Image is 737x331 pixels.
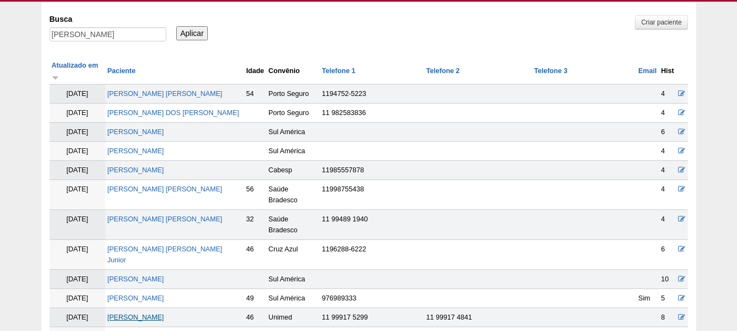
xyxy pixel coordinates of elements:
[107,185,223,193] a: [PERSON_NAME] [PERSON_NAME]
[320,104,424,123] td: 11 982583836
[50,270,105,289] td: [DATE]
[320,210,424,240] td: 11 99489 1940
[107,166,164,174] a: [PERSON_NAME]
[50,161,105,180] td: [DATE]
[50,308,105,327] td: [DATE]
[107,314,164,321] a: [PERSON_NAME]
[320,308,424,327] td: 11 99917 5299
[659,240,676,270] td: 6
[107,128,164,136] a: [PERSON_NAME]
[50,210,105,240] td: [DATE]
[50,289,105,308] td: [DATE]
[50,104,105,123] td: [DATE]
[176,26,208,40] input: Aplicar
[266,240,320,270] td: Cruz Azul
[322,67,355,75] a: Telefone 1
[107,245,223,264] a: [PERSON_NAME] [PERSON_NAME] Junior
[266,210,320,240] td: Saúde Bradesco
[266,123,320,142] td: Sul América
[50,27,166,41] input: Digite os termos que você deseja procurar.
[266,142,320,161] td: Sul América
[107,109,239,117] a: [PERSON_NAME] DOS [PERSON_NAME]
[636,289,659,308] td: Sim
[244,210,266,240] td: 32
[659,180,676,210] td: 4
[320,180,424,210] td: 11998755438
[266,308,320,327] td: Unimed
[659,289,676,308] td: 5
[50,240,105,270] td: [DATE]
[244,308,266,327] td: 46
[50,14,166,25] label: Busca
[659,104,676,123] td: 4
[659,142,676,161] td: 4
[244,85,266,104] td: 54
[320,289,424,308] td: 976989333
[534,67,567,75] a: Telefone 3
[52,62,98,80] a: Atualizado em
[320,240,424,270] td: 1196288-6222
[266,180,320,210] td: Saúde Bradesco
[266,161,320,180] td: Cabesp
[426,67,459,75] a: Telefone 2
[266,58,320,85] th: Convênio
[266,85,320,104] td: Porto Seguro
[266,270,320,289] td: Sul América
[659,85,676,104] td: 4
[320,85,424,104] td: 1194752-5223
[244,289,266,308] td: 49
[659,210,676,240] td: 4
[107,275,164,283] a: [PERSON_NAME]
[266,104,320,123] td: Porto Seguro
[659,123,676,142] td: 6
[638,67,657,75] a: Email
[50,180,105,210] td: [DATE]
[320,161,424,180] td: 11985557878
[266,289,320,308] td: Sul América
[424,308,532,327] td: 11 99917 4841
[50,85,105,104] td: [DATE]
[50,123,105,142] td: [DATE]
[659,308,676,327] td: 8
[635,15,687,29] a: Criar paciente
[244,180,266,210] td: 56
[50,142,105,161] td: [DATE]
[107,90,223,98] a: [PERSON_NAME] [PERSON_NAME]
[244,58,266,85] th: Idade
[659,161,676,180] td: 4
[659,58,676,85] th: Hist
[52,74,59,81] img: ordem crescente
[107,215,223,223] a: [PERSON_NAME] [PERSON_NAME]
[107,67,136,75] a: Paciente
[107,294,164,302] a: [PERSON_NAME]
[659,270,676,289] td: 10
[244,240,266,270] td: 46
[107,147,164,155] a: [PERSON_NAME]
